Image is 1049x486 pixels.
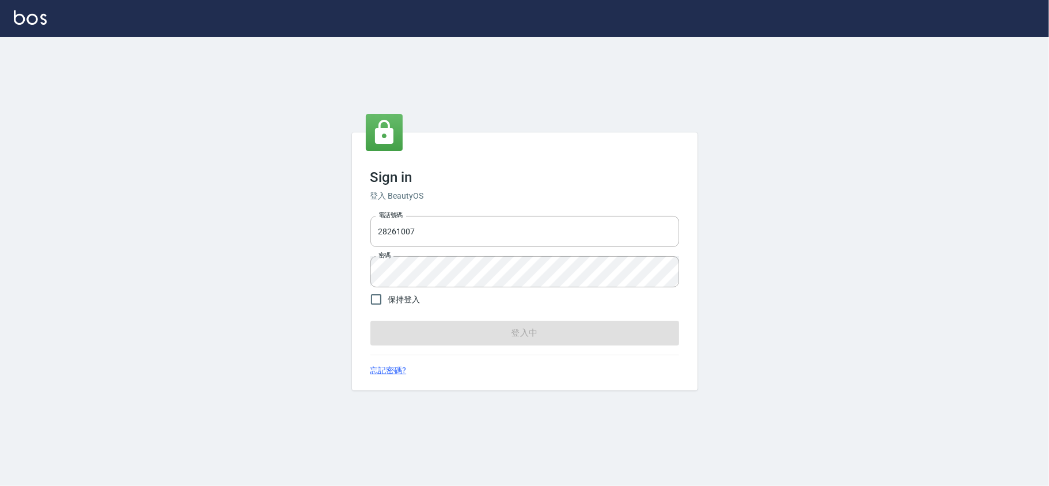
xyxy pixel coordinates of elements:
img: Logo [14,10,47,25]
span: 保持登入 [388,294,421,306]
h3: Sign in [370,169,679,185]
label: 密碼 [378,251,391,260]
a: 忘記密碼? [370,364,407,377]
h6: 登入 BeautyOS [370,190,679,202]
label: 電話號碼 [378,211,403,219]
